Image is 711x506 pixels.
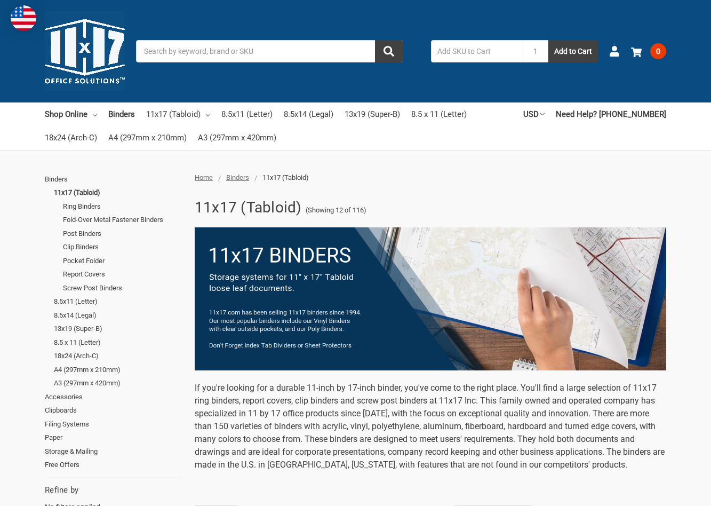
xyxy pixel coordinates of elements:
[195,227,666,370] img: binders-1-.png
[63,213,183,227] a: Fold-Over Metal Fastener Binders
[45,11,125,91] img: 11x17.com
[146,102,210,126] a: 11x17 (Tabloid)
[45,431,183,445] a: Paper
[54,309,183,322] a: 8.5x14 (Legal)
[45,390,183,404] a: Accessories
[63,227,183,241] a: Post Binders
[195,194,302,222] h1: 11x17 (Tabloid)
[45,404,183,417] a: Clipboards
[45,172,183,186] a: Binders
[63,281,183,295] a: Screw Post Binders
[548,40,598,62] button: Add to Cart
[45,458,183,472] a: Free Offers
[195,173,213,181] a: Home
[556,102,666,126] a: Need Help? [PHONE_NUMBER]
[108,126,187,149] a: A4 (297mm x 210mm)
[54,322,183,336] a: 13x19 (Super-B)
[54,349,183,363] a: 18x24 (Arch-C)
[284,102,333,126] a: 8.5x14 (Legal)
[262,173,309,181] span: 11x17 (Tabloid)
[45,126,97,149] a: 18x24 (Arch-C)
[54,363,183,377] a: A4 (297mm x 210mm)
[63,267,183,281] a: Report Covers
[221,102,273,126] a: 8.5x11 (Letter)
[54,376,183,390] a: A3 (297mm x 420mm)
[11,5,36,31] img: duty and tax information for United States
[45,445,183,458] a: Storage & Mailing
[136,40,403,62] input: Search by keyword, brand or SKU
[63,240,183,254] a: Clip Binders
[45,102,97,126] a: Shop Online
[54,295,183,309] a: 8.5x11 (Letter)
[54,186,183,200] a: 11x17 (Tabloid)
[45,417,183,431] a: Filing Systems
[631,37,666,65] a: 0
[431,40,523,62] input: Add SKU to Cart
[45,484,183,496] h5: Refine by
[306,205,366,216] span: (Showing 12 of 116)
[226,173,249,181] a: Binders
[63,254,183,268] a: Pocket Folder
[54,336,183,350] a: 8.5 x 11 (Letter)
[195,383,665,470] span: If you're looking for a durable 11-inch by 17-inch binder, you've come to the right place. You'll...
[650,43,666,59] span: 0
[345,102,400,126] a: 13x19 (Super-B)
[523,102,545,126] a: USD
[63,200,183,214] a: Ring Binders
[108,102,135,126] a: Binders
[411,102,467,126] a: 8.5 x 11 (Letter)
[198,126,276,149] a: A3 (297mm x 420mm)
